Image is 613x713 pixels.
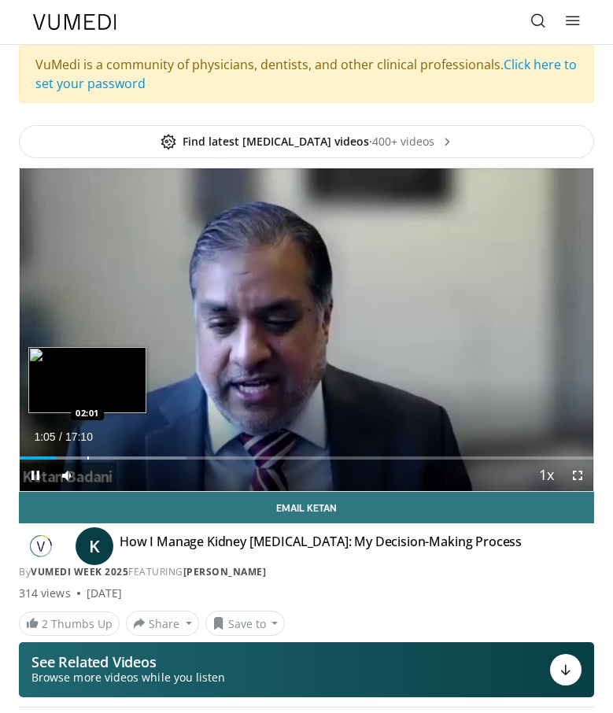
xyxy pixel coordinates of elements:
[31,670,225,685] span: Browse more videos while you listen
[120,534,522,559] h4: How I Manage Kidney [MEDICAL_DATA]: My Decision-Making Process
[19,125,594,158] a: Find latest [MEDICAL_DATA] videos·400+ videos
[28,347,146,413] img: image.jpeg
[19,611,120,636] a: 2 Thumbs Up
[51,460,83,491] button: Mute
[126,611,199,636] button: Share
[20,168,593,491] video-js: Video Player
[31,654,225,670] p: See Related Videos
[205,611,286,636] button: Save to
[530,460,562,491] button: Playback Rate
[19,565,594,579] div: By FEATURING
[19,534,63,559] img: Vumedi Week 2025
[42,616,48,631] span: 2
[19,45,594,103] div: VuMedi is a community of physicians, dentists, and other clinical professionals.
[562,460,593,491] button: Fullscreen
[19,586,71,601] span: 314 views
[20,460,51,491] button: Pause
[34,430,55,443] span: 1:05
[76,527,113,565] a: K
[31,565,128,578] a: Vumedi Week 2025
[20,456,593,460] div: Progress Bar
[59,430,62,443] span: /
[161,134,369,150] span: Find latest [MEDICAL_DATA] videos
[372,134,453,150] span: 400+ videos
[33,14,116,30] img: VuMedi Logo
[183,565,267,578] a: [PERSON_NAME]
[65,430,93,443] span: 17:10
[87,586,122,601] div: [DATE]
[19,642,594,697] button: See Related Videos Browse more videos while you listen
[19,492,594,523] a: Email Ketan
